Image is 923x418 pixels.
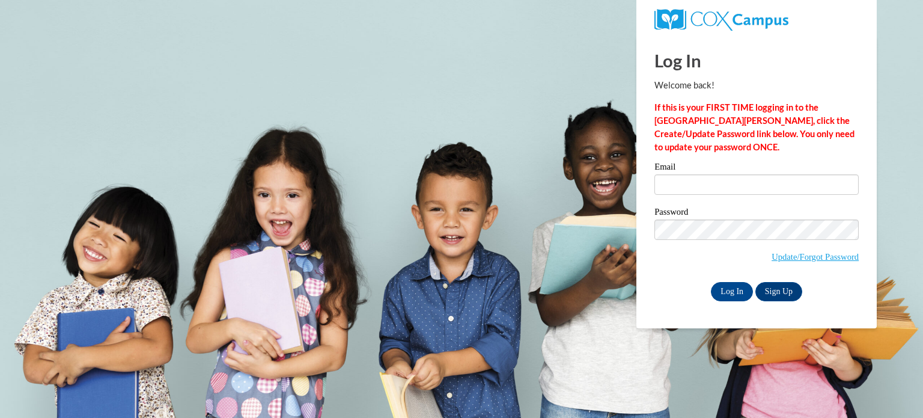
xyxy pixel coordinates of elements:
[654,102,854,152] strong: If this is your FIRST TIME logging in to the [GEOGRAPHIC_DATA][PERSON_NAME], click the Create/Upd...
[654,79,859,92] p: Welcome back!
[711,282,753,301] input: Log In
[654,207,859,220] label: Password
[654,9,788,31] img: COX Campus
[772,252,859,262] a: Update/Forgot Password
[654,48,859,73] h1: Log In
[654,162,859,174] label: Email
[654,14,788,24] a: COX Campus
[755,282,802,301] a: Sign Up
